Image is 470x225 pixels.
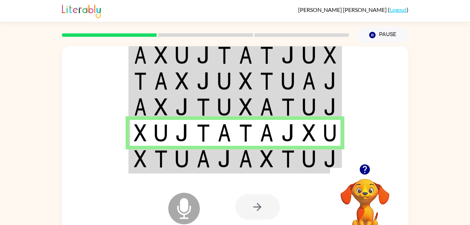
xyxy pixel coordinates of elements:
img: x [134,150,147,168]
img: x [260,150,273,168]
img: j [197,46,210,64]
img: t [154,150,168,168]
img: u [302,46,316,64]
img: u [218,98,231,116]
img: x [134,124,147,142]
img: a [218,124,231,142]
img: u [302,98,316,116]
img: a [197,150,210,168]
img: u [302,150,316,168]
img: t [197,98,210,116]
img: t [260,46,273,64]
img: t [281,98,295,116]
img: x [239,72,252,90]
img: u [154,124,168,142]
img: a [260,98,273,116]
img: j [281,46,295,64]
img: j [175,98,189,116]
img: t [218,46,231,64]
img: u [324,124,336,142]
img: Literably [62,3,101,18]
img: x [239,98,252,116]
img: a [302,72,316,90]
button: Pause [358,27,408,43]
img: t [197,124,210,142]
img: x [154,98,168,116]
img: x [302,124,316,142]
div: ( ) [298,6,408,13]
img: t [260,72,273,90]
img: x [324,46,336,64]
img: u [281,72,295,90]
img: j [175,124,189,142]
img: u [175,150,189,168]
img: a [134,98,147,116]
span: [PERSON_NAME] [PERSON_NAME] [298,6,388,13]
img: a [239,150,252,168]
img: a [239,46,252,64]
img: a [260,124,273,142]
img: x [175,72,189,90]
img: a [154,72,168,90]
img: j [197,72,210,90]
img: t [281,150,295,168]
img: j [281,124,295,142]
img: t [134,72,147,90]
img: u [218,72,231,90]
img: u [175,46,189,64]
img: a [134,46,147,64]
img: j [324,72,336,90]
img: j [218,150,231,168]
img: j [324,150,336,168]
img: t [239,124,252,142]
img: x [154,46,168,64]
a: Logout [390,6,407,13]
img: j [324,98,336,116]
